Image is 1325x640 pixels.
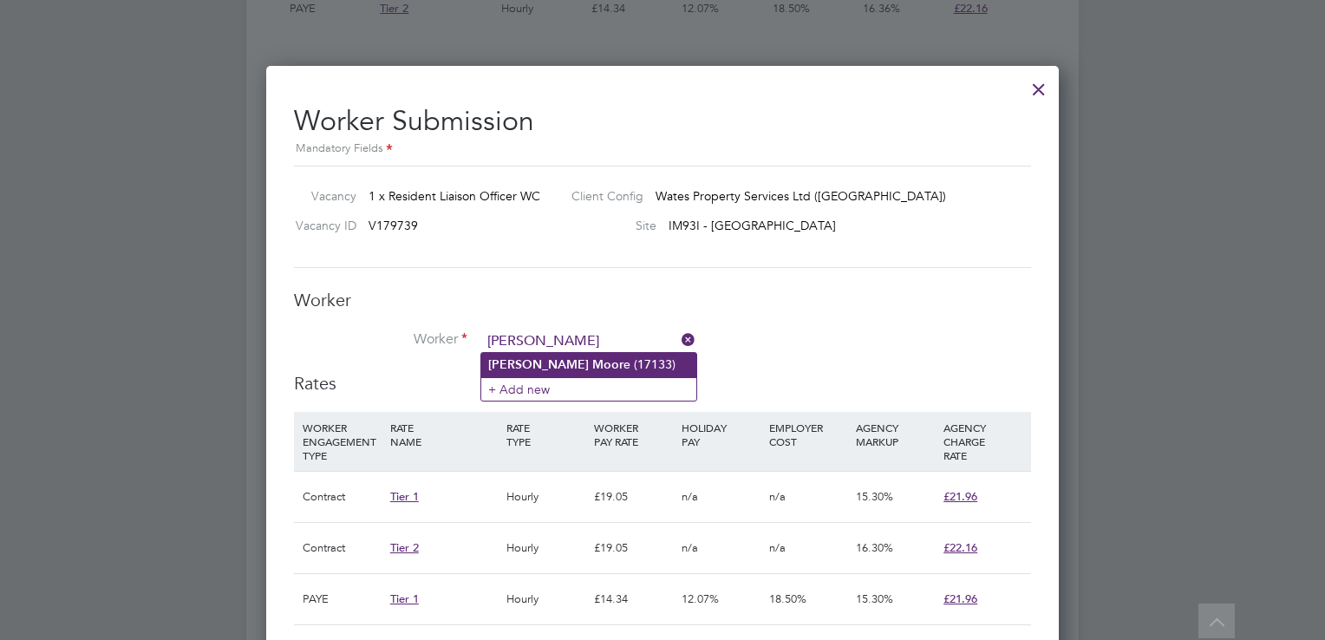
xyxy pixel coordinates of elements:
div: RATE TYPE [502,412,590,457]
li: + Add new [481,377,696,401]
div: RATE NAME [386,412,502,457]
span: Tier 2 [390,540,419,555]
div: AGENCY CHARGE RATE [939,412,1027,471]
span: £22.16 [943,540,977,555]
div: PAYE [298,574,386,624]
li: e (17133) [481,353,696,376]
label: Site [558,218,656,233]
div: HOLIDAY PAY [677,412,765,457]
b: [PERSON_NAME] [488,357,589,372]
span: V179739 [369,218,418,233]
span: IM93I - [GEOGRAPHIC_DATA] [669,218,836,233]
label: Client Config [558,188,643,204]
span: 16.30% [856,540,893,555]
h3: Worker [294,289,1031,311]
span: Tier 1 [390,489,419,504]
span: n/a [682,489,698,504]
div: £19.05 [590,523,677,573]
label: Worker [294,330,467,349]
div: Mandatory Fields [294,140,1031,159]
span: 1 x Resident Liaison Officer WC [369,188,540,204]
div: WORKER ENGAGEMENT TYPE [298,412,386,471]
label: Vacancy ID [287,218,356,233]
span: £21.96 [943,591,977,606]
span: £21.96 [943,489,977,504]
b: Moor [592,357,623,372]
div: £19.05 [590,472,677,522]
span: 15.30% [856,591,893,606]
span: Wates Property Services Ltd ([GEOGRAPHIC_DATA]) [656,188,946,204]
span: 15.30% [856,489,893,504]
span: Tier 1 [390,591,419,606]
label: Vacancy [287,188,356,204]
h3: Rates [294,372,1031,395]
span: n/a [769,540,786,555]
span: 12.07% [682,591,719,606]
div: Hourly [502,523,590,573]
div: Hourly [502,472,590,522]
div: £14.34 [590,574,677,624]
div: Contract [298,472,386,522]
input: Search for... [481,329,695,355]
span: n/a [769,489,786,504]
div: EMPLOYER COST [765,412,852,457]
div: WORKER PAY RATE [590,412,677,457]
span: n/a [682,540,698,555]
span: 18.50% [769,591,806,606]
div: Hourly [502,574,590,624]
h2: Worker Submission [294,90,1031,159]
div: AGENCY MARKUP [852,412,939,457]
div: Contract [298,523,386,573]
